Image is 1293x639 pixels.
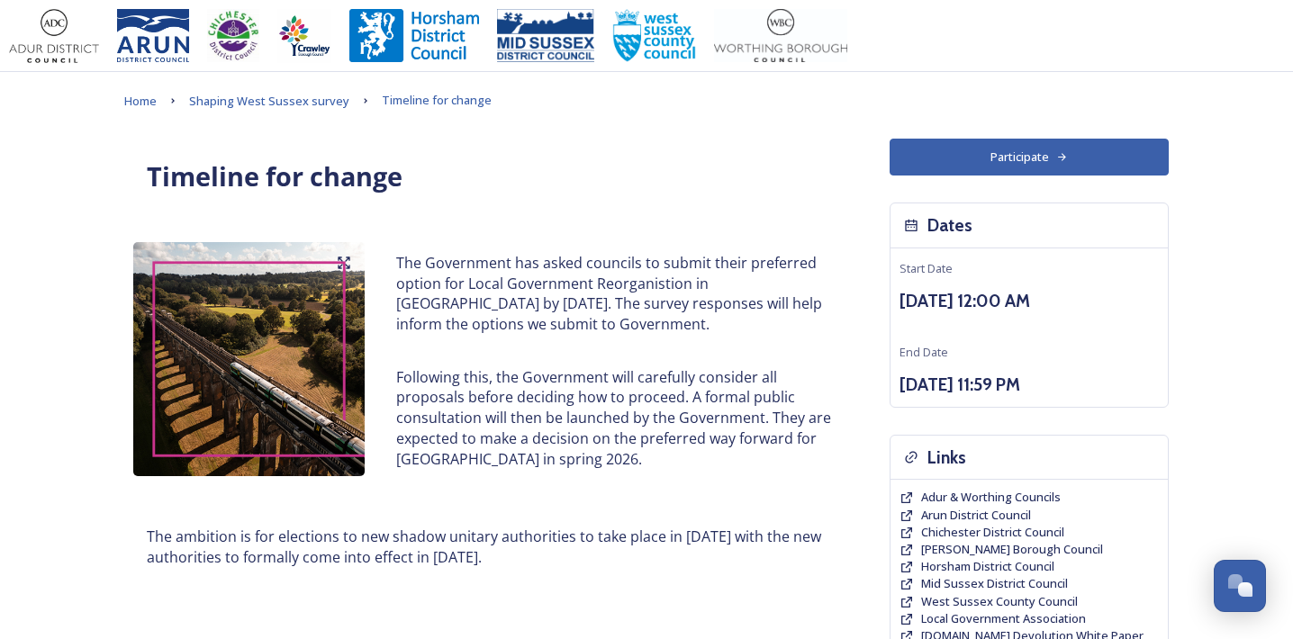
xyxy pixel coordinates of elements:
[147,526,831,567] p: The ambition is for elections to new shadow unitary authorities to take place in [DATE] with the ...
[921,593,1078,609] span: West Sussex County Council
[9,9,99,63] img: Adur%20logo%20%281%29.jpeg
[189,90,349,112] a: Shaping West Sussex survey
[921,489,1061,505] span: Adur & Worthing Councils
[921,524,1064,540] span: Chichester District Council
[900,260,953,276] span: Start Date
[927,445,966,471] h3: Links
[890,139,1169,175] button: Participate
[207,9,259,63] img: CDC%20Logo%20-%20you%20may%20have%20a%20better%20version.jpg
[921,575,1068,592] a: Mid Sussex District Council
[382,92,492,108] span: Timeline for change
[921,610,1086,627] a: Local Government Association
[396,253,831,335] p: The Government has asked councils to submit their preferred option for Local Government Reorganis...
[349,9,479,63] img: Horsham%20DC%20Logo.jpg
[900,288,1159,314] h3: [DATE] 12:00 AM
[124,93,157,109] span: Home
[396,367,831,470] p: Following this, the Government will carefully consider all proposals before deciding how to proce...
[612,9,697,63] img: WSCCPos-Spot-25mm.jpg
[921,593,1078,610] a: West Sussex County Council
[277,9,331,63] img: Crawley%20BC%20logo.jpg
[921,558,1054,574] span: Horsham District Council
[921,489,1061,506] a: Adur & Worthing Councils
[921,507,1031,524] a: Arun District Council
[921,610,1086,626] span: Local Government Association
[714,9,847,63] img: Worthing_Adur%20%281%29.jpg
[117,9,189,63] img: Arun%20District%20Council%20logo%20blue%20CMYK.jpg
[921,507,1031,523] span: Arun District Council
[900,372,1159,398] h3: [DATE] 11:59 PM
[921,558,1054,575] a: Horsham District Council
[189,93,349,109] span: Shaping West Sussex survey
[1214,560,1266,612] button: Open Chat
[900,344,948,360] span: End Date
[124,90,157,112] a: Home
[927,212,972,238] h3: Dates
[921,524,1064,541] a: Chichester District Council
[497,9,594,63] img: 150ppimsdc%20logo%20blue.png
[147,158,402,193] strong: Timeline for change
[921,541,1103,558] a: [PERSON_NAME] Borough Council
[921,541,1103,557] span: [PERSON_NAME] Borough Council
